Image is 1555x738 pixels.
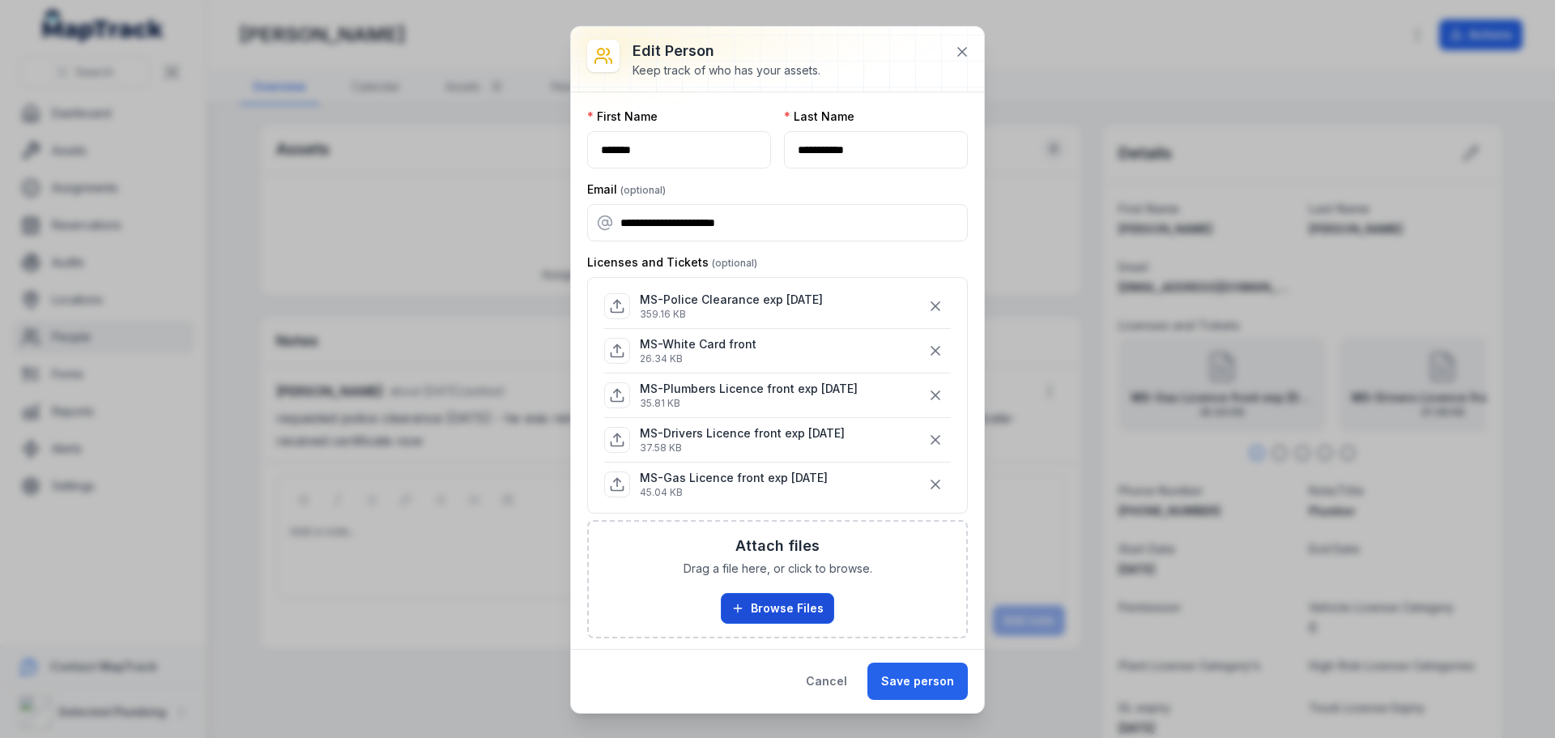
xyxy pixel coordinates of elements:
[640,442,845,454] p: 37.58 KB
[640,381,858,397] p: MS-Plumbers Licence front exp [DATE]
[640,425,845,442] p: MS-Drivers Licence front exp [DATE]
[784,109,854,125] label: Last Name
[640,470,828,486] p: MS-Gas Licence front exp [DATE]
[721,593,834,624] button: Browse Files
[640,308,823,321] p: 359.16 KB
[633,40,820,62] h3: Edit person
[640,336,756,352] p: MS-White Card front
[587,181,666,198] label: Email
[587,109,658,125] label: First Name
[640,352,756,365] p: 26.34 KB
[587,254,757,271] label: Licenses and Tickets
[640,292,823,308] p: MS-Police Clearance exp [DATE]
[640,397,858,410] p: 35.81 KB
[633,62,820,79] div: Keep track of who has your assets.
[792,663,861,700] button: Cancel
[640,486,828,499] p: 45.04 KB
[684,561,872,577] span: Drag a file here, or click to browse.
[867,663,968,700] button: Save person
[735,535,820,557] h3: Attach files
